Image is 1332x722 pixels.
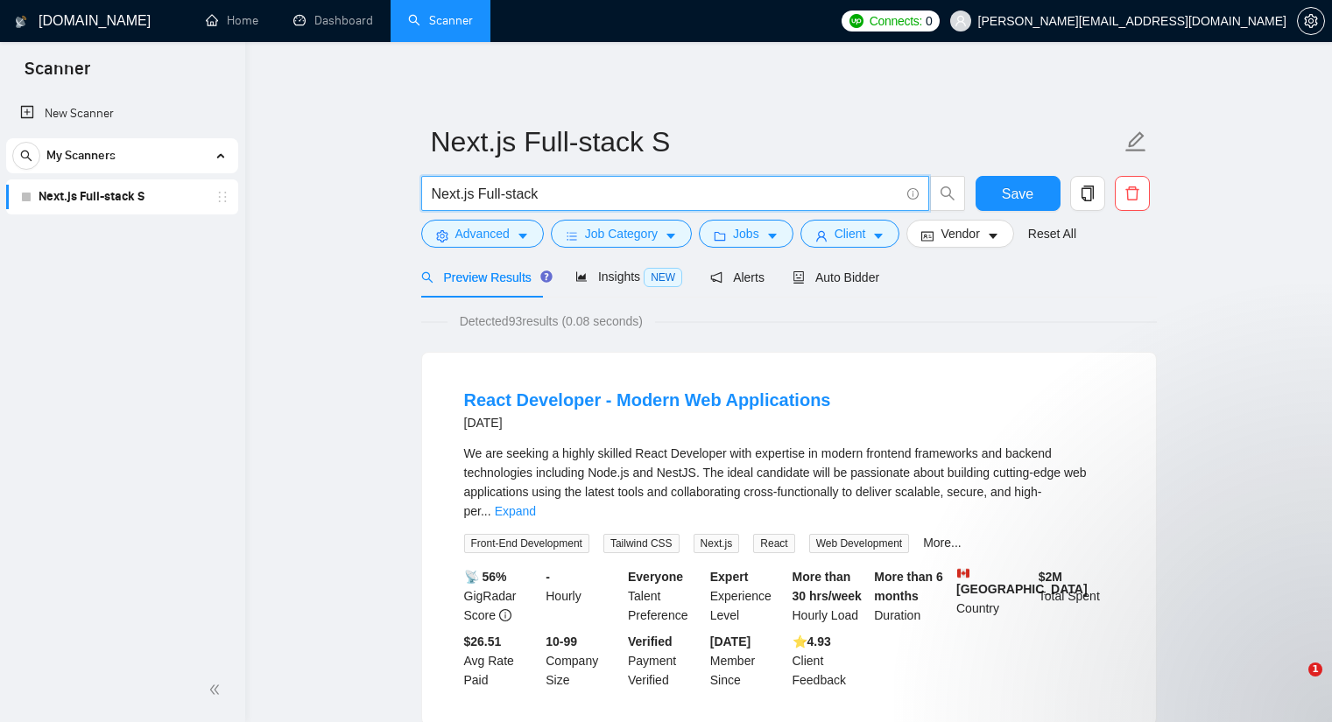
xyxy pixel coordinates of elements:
[930,176,965,211] button: search
[710,271,722,284] span: notification
[793,271,805,284] span: robot
[710,634,751,648] b: [DATE]
[926,11,933,31] span: 0
[800,220,900,248] button: userClientcaret-down
[575,270,682,284] span: Insights
[849,14,863,28] img: upwork-logo.png
[421,270,547,284] span: Preview Results
[644,268,682,287] span: NEW
[495,504,536,518] a: Expand
[421,220,544,248] button: settingAdvancedcaret-down
[624,567,707,625] div: Talent Preference
[1124,130,1147,153] span: edit
[665,229,677,242] span: caret-down
[694,534,740,553] span: Next.js
[953,567,1035,625] div: Country
[923,536,962,550] a: More...
[408,13,473,28] a: searchScanner
[815,229,828,242] span: user
[6,138,238,214] li: My Scanners
[464,390,831,410] a: React Developer - Modern Web Applications
[215,190,229,204] span: holder
[1028,224,1076,243] a: Reset All
[464,412,831,433] div: [DATE]
[1297,14,1325,28] a: setting
[464,570,507,584] b: 📡 56%
[907,188,919,200] span: info-circle
[448,312,655,331] span: Detected 93 results (0.08 seconds)
[431,120,1121,164] input: Scanner name...
[551,220,692,248] button: barsJob Categorycaret-down
[12,142,40,170] button: search
[1308,662,1322,676] span: 1
[1272,662,1314,704] iframe: Intercom live chat
[1297,7,1325,35] button: setting
[707,632,789,690] div: Member Since
[46,138,116,173] span: My Scanners
[870,11,922,31] span: Connects:
[15,8,27,36] img: logo
[481,504,491,518] span: ...
[941,224,979,243] span: Vendor
[542,567,624,625] div: Hourly
[208,681,226,698] span: double-left
[539,269,554,284] div: Tooltip anchor
[1298,14,1324,28] span: setting
[464,444,1114,521] div: We are seeking a highly skilled React Developer with expertise in modern frontend frameworks and ...
[870,567,953,625] div: Duration
[921,229,934,242] span: idcard
[1071,186,1104,201] span: copy
[461,567,543,625] div: GigRadar Score
[733,224,759,243] span: Jobs
[575,270,588,283] span: area-chart
[1116,186,1149,201] span: delete
[603,534,680,553] span: Tailwind CSS
[789,567,871,625] div: Hourly Load
[987,229,999,242] span: caret-down
[546,634,577,648] b: 10-99
[39,179,205,214] a: Next.js Full-stack S
[499,609,511,621] span: info-circle
[585,224,658,243] span: Job Category
[464,634,502,648] b: $26.51
[809,534,910,553] span: Web Development
[955,15,967,27] span: user
[628,570,683,584] b: Everyone
[835,224,866,243] span: Client
[566,229,578,242] span: bars
[710,270,765,284] span: Alerts
[976,176,1061,211] button: Save
[707,567,789,625] div: Experience Level
[624,632,707,690] div: Payment Verified
[931,186,964,201] span: search
[432,183,899,205] input: Search Freelance Jobs...
[455,224,510,243] span: Advanced
[421,271,433,284] span: search
[714,229,726,242] span: folder
[1070,176,1105,211] button: copy
[13,150,39,162] span: search
[874,570,943,603] b: More than 6 months
[789,632,871,690] div: Client Feedback
[206,13,258,28] a: homeHome
[1115,176,1150,211] button: delete
[293,13,373,28] a: dashboardDashboard
[753,534,794,553] span: React
[766,229,779,242] span: caret-down
[461,632,543,690] div: Avg Rate Paid
[517,229,529,242] span: caret-down
[542,632,624,690] div: Company Size
[872,229,884,242] span: caret-down
[11,56,104,93] span: Scanner
[793,270,879,284] span: Auto Bidder
[793,570,862,603] b: More than 30 hrs/week
[956,567,1088,596] b: [GEOGRAPHIC_DATA]
[699,220,793,248] button: folderJobscaret-down
[957,567,969,579] img: 🇨🇦
[6,96,238,131] li: New Scanner
[436,229,448,242] span: setting
[793,634,831,648] b: ⭐️ 4.93
[906,220,1013,248] button: idcardVendorcaret-down
[20,96,224,131] a: New Scanner
[628,634,673,648] b: Verified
